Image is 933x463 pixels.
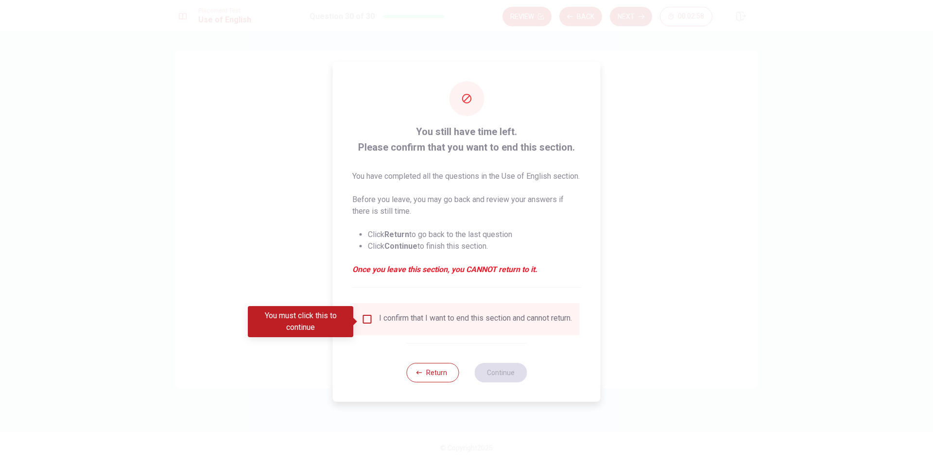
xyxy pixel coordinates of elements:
p: Before you leave, you may go back and review your answers if there is still time. [352,194,581,217]
li: Click to go back to the last question [368,229,581,240]
li: Click to finish this section. [368,240,581,252]
strong: Continue [384,241,417,251]
p: You have completed all the questions in the Use of English section. [352,171,581,182]
span: You must click this to continue [362,313,373,325]
button: Continue [474,363,527,382]
strong: Return [384,230,409,239]
button: Return [406,363,459,382]
div: I confirm that I want to end this section and cannot return. [379,313,572,325]
div: You must click this to continue [248,306,353,337]
em: Once you leave this section, you CANNOT return to it. [352,264,581,275]
span: You still have time left. Please confirm that you want to end this section. [352,124,581,155]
